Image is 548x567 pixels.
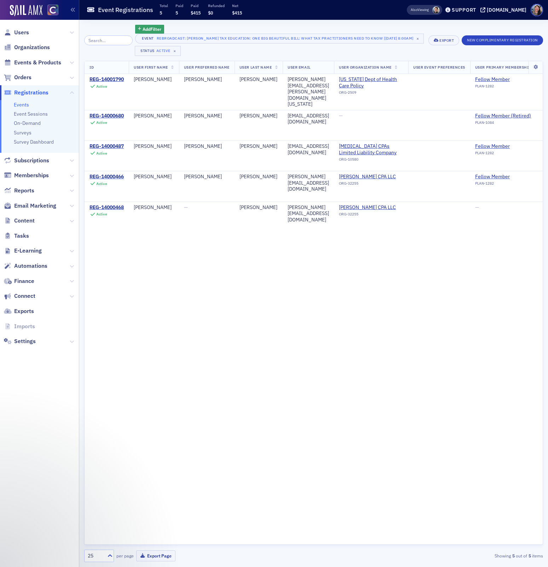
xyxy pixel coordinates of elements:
[411,7,429,12] span: Viewing
[134,174,174,180] div: [PERSON_NAME]
[14,139,54,145] a: Survey Dashboard
[184,143,230,150] div: [PERSON_NAME]
[191,3,201,8] p: Paid
[4,157,49,164] a: Subscriptions
[415,35,421,42] span: ×
[134,204,174,211] div: [PERSON_NAME]
[531,4,543,16] span: Profile
[14,307,34,315] span: Exports
[487,7,526,13] div: [DOMAIN_NAME]
[4,29,29,36] a: Users
[172,48,178,54] span: ×
[96,151,107,156] div: Active
[4,262,47,270] a: Automations
[96,212,107,216] div: Active
[4,292,35,300] a: Connect
[413,65,465,70] span: User Event Preferences
[90,174,124,180] div: REG-14000466
[14,111,48,117] a: Event Sessions
[428,35,459,45] button: Export
[14,172,49,179] span: Memberships
[160,3,168,8] p: Total
[339,174,403,180] span: Michael S Lee CPA LLC
[4,277,34,285] a: Finance
[452,7,476,13] div: Support
[90,76,124,83] a: REG-14001790
[96,181,107,186] div: Active
[14,59,61,66] span: Events & Products
[134,143,174,150] div: [PERSON_NAME]
[240,174,278,180] div: [PERSON_NAME]
[439,39,454,42] div: Export
[339,112,343,119] span: —
[480,7,529,12] button: [DOMAIN_NAME]
[175,3,183,8] p: Paid
[339,76,403,89] a: [US_STATE] Dept of Health Care Policy
[160,10,162,16] span: 5
[140,48,155,53] div: Status
[10,5,42,16] img: SailAMX
[14,232,29,240] span: Tasks
[475,181,494,186] span: PLAN-1282
[208,3,225,8] p: Refunded
[14,247,42,255] span: E-Learning
[511,552,516,559] strong: 5
[96,120,107,125] div: Active
[395,552,543,559] div: Showing out of items
[14,277,34,285] span: Finance
[288,204,329,223] div: [PERSON_NAME][EMAIL_ADDRESS][DOMAIN_NAME]
[339,204,403,211] a: [PERSON_NAME] CPA LLC
[156,48,171,53] div: Active
[339,204,403,211] span: Michael S Lee CPA LLC
[475,84,494,88] span: PLAN-1282
[134,113,174,119] div: [PERSON_NAME]
[90,113,124,119] a: REG-14000680
[232,10,242,16] span: $415
[184,113,230,119] div: [PERSON_NAME]
[175,10,178,16] span: 5
[47,5,58,16] img: SailAMX
[339,157,403,164] div: ORG-10580
[339,143,403,156] a: [MEDICAL_DATA] CPAs Limited Liability Company
[475,113,531,119] div: Fellow Member (Retired)
[288,143,329,156] div: [EMAIL_ADDRESS][DOMAIN_NAME]
[14,102,29,108] a: Events
[240,76,278,83] div: [PERSON_NAME]
[14,217,35,225] span: Content
[90,143,124,150] a: REG-14000487
[134,76,174,83] div: [PERSON_NAME]
[98,6,153,14] h1: Event Registrations
[14,323,35,330] span: Imports
[432,6,440,14] span: Pamela Galey-Coleman
[240,65,272,70] span: User Last Name
[462,36,543,43] a: New Complimentary Registration
[14,89,48,97] span: Registrations
[475,143,510,150] a: Fellow Member
[232,3,242,8] p: Net
[4,247,42,255] a: E-Learning
[4,307,34,315] a: Exports
[84,35,133,45] input: Search…
[14,74,31,81] span: Orders
[339,181,403,188] div: ORG-32255
[288,76,329,108] div: [PERSON_NAME][EMAIL_ADDRESS][PERSON_NAME][DOMAIN_NAME][US_STATE]
[4,44,50,51] a: Organizations
[527,552,532,559] strong: 5
[4,217,35,225] a: Content
[462,35,543,45] button: New Complimentary Registration
[411,7,417,12] div: Also
[240,113,278,119] div: [PERSON_NAME]
[136,550,175,561] button: Export Page
[14,44,50,51] span: Organizations
[4,187,34,195] a: Reports
[4,59,61,66] a: Events & Products
[4,202,56,210] a: Email Marketing
[157,35,414,42] div: REBROADCAST: [PERSON_NAME] Tax Education: One Big Beautiful Bill: What Tax Practitioners Need to ...
[184,76,230,83] div: [PERSON_NAME]
[4,337,36,345] a: Settings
